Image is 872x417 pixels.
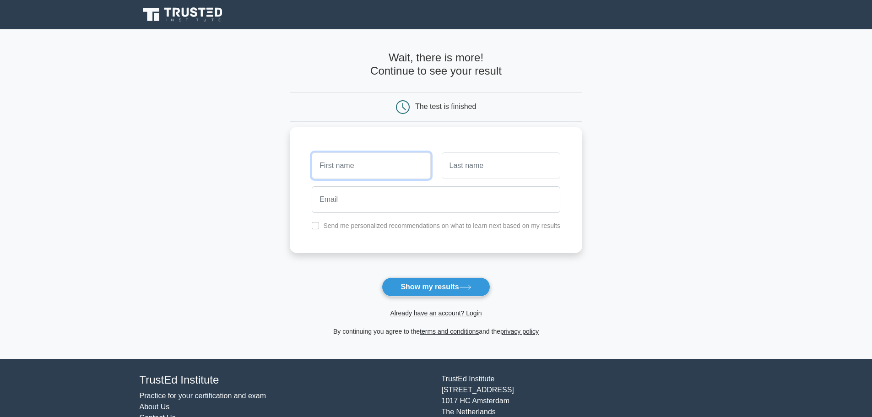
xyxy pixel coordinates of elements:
[140,392,266,400] a: Practice for your certification and exam
[442,152,560,179] input: Last name
[415,103,476,110] div: The test is finished
[284,326,588,337] div: By continuing you agree to the and the
[312,152,430,179] input: First name
[382,277,490,297] button: Show my results
[420,328,479,335] a: terms and conditions
[312,186,560,213] input: Email
[390,309,482,317] a: Already have an account? Login
[140,403,170,411] a: About Us
[290,51,582,78] h4: Wait, there is more! Continue to see your result
[140,374,431,387] h4: TrustEd Institute
[323,222,560,229] label: Send me personalized recommendations on what to learn next based on my results
[500,328,539,335] a: privacy policy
